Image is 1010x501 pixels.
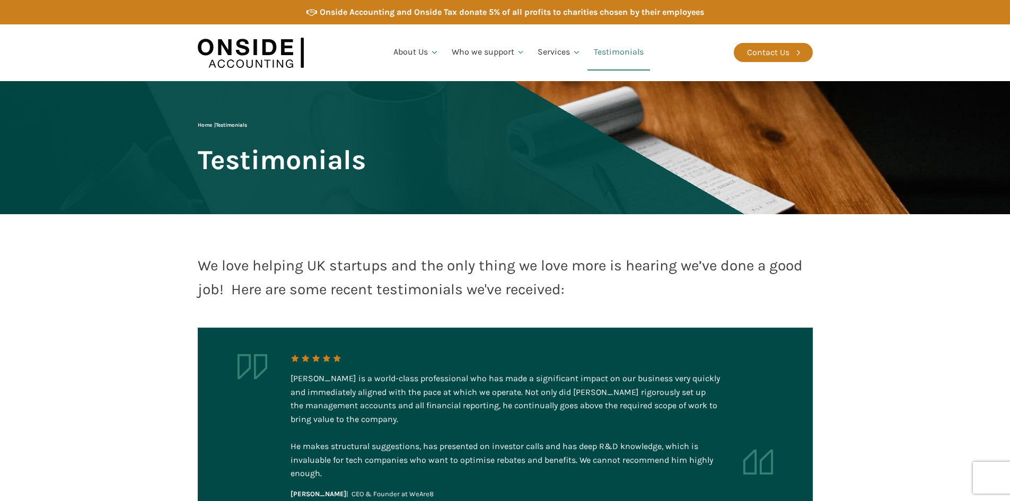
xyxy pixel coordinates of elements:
[198,122,247,128] span: |
[747,46,789,59] div: Contact Us
[320,5,704,19] div: Onside Accounting and Onside Tax donate 5% of all profits to charities chosen by their employees
[216,122,247,128] span: Testimonials
[291,489,434,500] div: | CEO & Founder at WeAre8
[387,34,445,71] a: About Us
[587,34,650,71] a: Testimonials
[531,34,587,71] a: Services
[291,490,346,498] b: [PERSON_NAME]
[734,43,813,62] a: Contact Us
[198,254,813,302] div: We love helping UK startups and the only thing we love more is hearing we’ve done a good job! Her...
[445,34,532,71] a: Who we support
[291,372,720,480] div: [PERSON_NAME] is a world-class professional who has made a significant impact on our business ver...
[198,32,304,73] img: Onside Accounting
[198,145,366,174] span: Testimonials
[198,122,212,128] a: Home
